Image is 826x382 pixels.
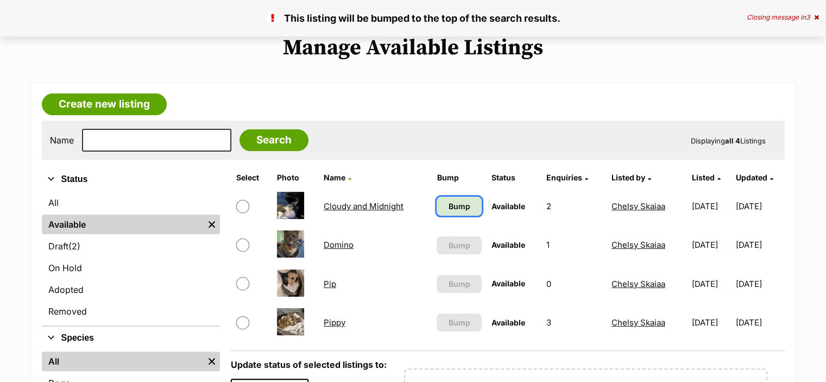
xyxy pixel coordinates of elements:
[11,11,815,26] p: This listing will be bumped to the top of the search results.
[437,197,482,216] a: Bump
[42,236,220,256] a: Draft
[542,304,606,341] td: 3
[542,265,606,303] td: 0
[42,191,220,325] div: Status
[42,331,220,345] button: Species
[437,275,482,293] button: Bump
[736,173,767,182] span: Updated
[324,173,345,182] span: Name
[324,279,336,289] a: Pip
[736,187,783,225] td: [DATE]
[611,173,651,182] a: Listed by
[239,129,308,151] input: Search
[42,172,220,186] button: Status
[491,279,525,288] span: Available
[324,240,354,250] a: Domino
[736,173,773,182] a: Updated
[324,317,345,328] a: Pippy
[204,352,220,371] a: Remove filter
[692,173,721,182] a: Listed
[688,265,735,303] td: [DATE]
[692,173,715,182] span: Listed
[691,136,766,145] span: Displaying Listings
[611,173,645,182] span: Listed by
[736,226,783,264] td: [DATE]
[232,169,272,186] th: Select
[42,280,220,299] a: Adopted
[491,318,525,327] span: Available
[42,258,220,278] a: On Hold
[546,173,588,182] a: Enquiries
[42,302,220,321] a: Removed
[42,93,167,115] a: Create new listing
[487,169,541,186] th: Status
[736,304,783,341] td: [DATE]
[449,201,470,212] span: Bump
[204,215,220,234] a: Remove filter
[68,240,80,253] span: (2)
[806,13,810,21] span: 3
[725,136,740,145] strong: all 4
[231,359,387,370] label: Update status of selected listings to:
[688,304,735,341] td: [DATE]
[324,173,351,182] a: Name
[50,135,74,145] label: Name
[437,236,482,254] button: Bump
[273,169,318,186] th: Photo
[611,240,665,250] a: Chelsy Skaiaa
[491,240,525,249] span: Available
[542,226,606,264] td: 1
[324,201,403,211] a: Cloudy and Midnight
[42,193,220,212] a: All
[688,187,735,225] td: [DATE]
[736,265,783,303] td: [DATE]
[449,278,470,290] span: Bump
[611,279,665,289] a: Chelsy Skaiaa
[546,173,582,182] span: translation missing: en.admin.listings.index.attributes.enquiries
[542,187,606,225] td: 2
[449,240,470,251] span: Bump
[747,14,819,21] div: Closing message in
[42,215,204,234] a: Available
[437,314,482,331] button: Bump
[611,201,665,211] a: Chelsy Skaiaa
[432,169,486,186] th: Bump
[611,317,665,328] a: Chelsy Skaiaa
[42,352,204,371] a: All
[688,226,735,264] td: [DATE]
[449,317,470,328] span: Bump
[491,202,525,211] span: Available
